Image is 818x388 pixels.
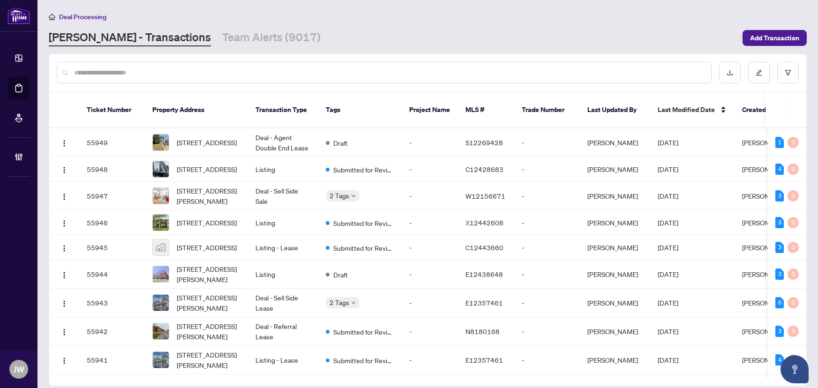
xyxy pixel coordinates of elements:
td: - [514,182,580,210]
td: - [402,210,458,235]
td: 55945 [79,235,145,260]
td: [PERSON_NAME] [580,317,650,346]
button: Logo [57,352,72,367]
span: filter [785,69,791,76]
td: - [514,346,580,374]
div: 6 [775,297,784,308]
span: [PERSON_NAME] [742,192,793,200]
button: Open asap [780,355,809,383]
td: 55944 [79,260,145,289]
div: 3 [775,217,784,228]
span: [PERSON_NAME] [742,218,793,227]
img: thumbnail-img [153,352,169,368]
button: filter [777,62,799,83]
div: 0 [788,164,799,175]
td: - [402,289,458,317]
td: Listing - Lease [248,235,318,260]
span: N8180168 [465,327,500,336]
td: 55943 [79,289,145,317]
img: thumbnail-img [153,295,169,311]
td: Listing [248,260,318,289]
img: thumbnail-img [153,239,169,255]
img: logo [8,7,30,24]
td: - [514,260,580,289]
th: Transaction Type [248,92,318,128]
td: [PERSON_NAME] [580,235,650,260]
button: edit [748,62,770,83]
th: Ticket Number [79,92,145,128]
span: [DATE] [658,270,678,278]
div: 0 [788,269,799,280]
span: [STREET_ADDRESS][PERSON_NAME] [177,186,240,206]
span: download [727,69,733,76]
div: 4 [775,354,784,366]
span: E12438648 [465,270,503,278]
th: Last Updated By [580,92,650,128]
span: [STREET_ADDRESS] [177,164,237,174]
td: Deal - Sell Side Sale [248,182,318,210]
span: Submitted for Review [333,327,394,337]
td: - [514,210,580,235]
div: 3 [775,269,784,280]
img: Logo [60,166,68,174]
button: Logo [57,135,72,150]
td: 55947 [79,182,145,210]
th: Last Modified Date [650,92,735,128]
td: 55948 [79,157,145,182]
td: - [402,260,458,289]
td: - [514,317,580,346]
div: 0 [788,354,799,366]
span: E12357461 [465,356,503,364]
span: [PERSON_NAME] [742,165,793,173]
a: [PERSON_NAME] - Transactions [49,30,211,46]
button: Logo [57,240,72,255]
td: [PERSON_NAME] [580,182,650,210]
span: Submitted for Review [333,355,394,366]
span: home [49,14,55,20]
th: Created By [735,92,791,128]
span: [DATE] [658,165,678,173]
span: [PERSON_NAME] [742,243,793,252]
span: C12428683 [465,165,503,173]
span: Submitted for Review [333,218,394,228]
span: [DATE] [658,356,678,364]
div: 0 [788,217,799,228]
td: Listing [248,157,318,182]
div: 0 [788,242,799,253]
span: W12156671 [465,192,505,200]
div: 3 [775,190,784,201]
img: thumbnail-img [153,266,169,282]
span: [STREET_ADDRESS][PERSON_NAME] [177,350,240,370]
img: Logo [60,271,68,279]
span: Deal Processing [59,13,106,21]
td: - [514,128,580,157]
img: Logo [60,220,68,227]
div: 0 [788,137,799,148]
span: [PERSON_NAME] [742,138,793,147]
span: Draft [333,269,348,280]
span: Submitted for Review [333,243,394,253]
img: Logo [60,300,68,307]
span: down [351,300,356,305]
span: [PERSON_NAME] [742,270,793,278]
img: Logo [60,193,68,201]
span: E12357461 [465,298,503,307]
button: Logo [57,162,72,177]
span: [STREET_ADDRESS] [177,242,237,253]
td: - [402,182,458,210]
img: Logo [60,245,68,252]
img: Logo [60,357,68,365]
img: thumbnail-img [153,134,169,150]
img: thumbnail-img [153,188,169,204]
img: thumbnail-img [153,215,169,231]
td: Deal - Agent Double End Lease [248,128,318,157]
button: Logo [57,295,72,310]
span: [STREET_ADDRESS][PERSON_NAME] [177,321,240,342]
td: - [402,317,458,346]
span: Submitted for Review [333,164,394,175]
img: thumbnail-img [153,323,169,339]
th: Property Address [145,92,248,128]
span: Draft [333,138,348,148]
span: [STREET_ADDRESS] [177,217,237,228]
span: [DATE] [658,298,678,307]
